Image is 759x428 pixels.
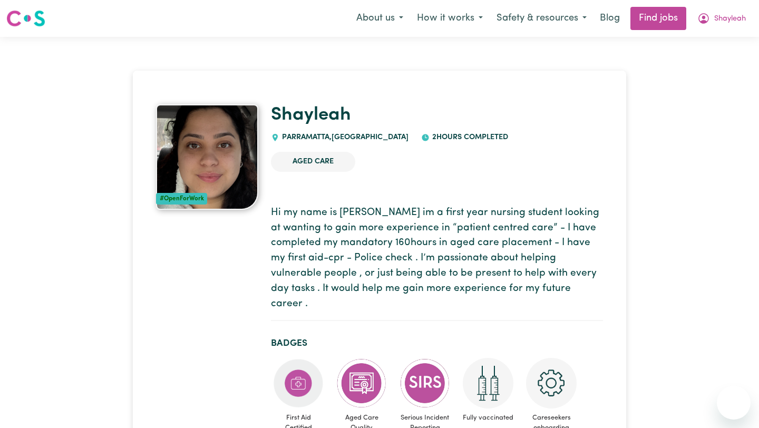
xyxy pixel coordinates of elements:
li: Aged Care [271,152,355,172]
a: Shayleah's profile picture'#OpenForWork [156,104,258,210]
span: Fully vaccinated [461,408,515,427]
img: Care and support worker has completed First Aid Certification [273,358,324,408]
button: My Account [690,7,753,30]
button: How it works [410,7,490,30]
img: Shayleah [156,104,258,210]
p: Hi my name is [PERSON_NAME] im a first year nursing student looking at wanting to gain more exper... [271,206,603,312]
button: Safety & resources [490,7,593,30]
h2: Badges [271,338,603,349]
img: CS Academy: Serious Incident Reporting Scheme course completed [400,358,450,408]
iframe: Button to launch messaging window [717,386,751,420]
a: Careseekers logo [6,6,45,31]
img: Care and support worker has received 2 doses of COVID-19 vaccine [463,358,513,408]
a: Find jobs [630,7,686,30]
span: Shayleah [714,13,746,25]
button: About us [349,7,410,30]
div: #OpenForWork [156,193,207,205]
a: Blog [593,7,626,30]
img: CS Academy: Careseekers Onboarding course completed [526,358,577,408]
img: CS Academy: Aged Care Quality Standards & Code of Conduct course completed [336,358,387,408]
span: PARRAMATTA , [GEOGRAPHIC_DATA] [279,133,408,141]
span: 2 hours completed [430,133,508,141]
a: Shayleah [271,106,351,124]
img: Careseekers logo [6,9,45,28]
